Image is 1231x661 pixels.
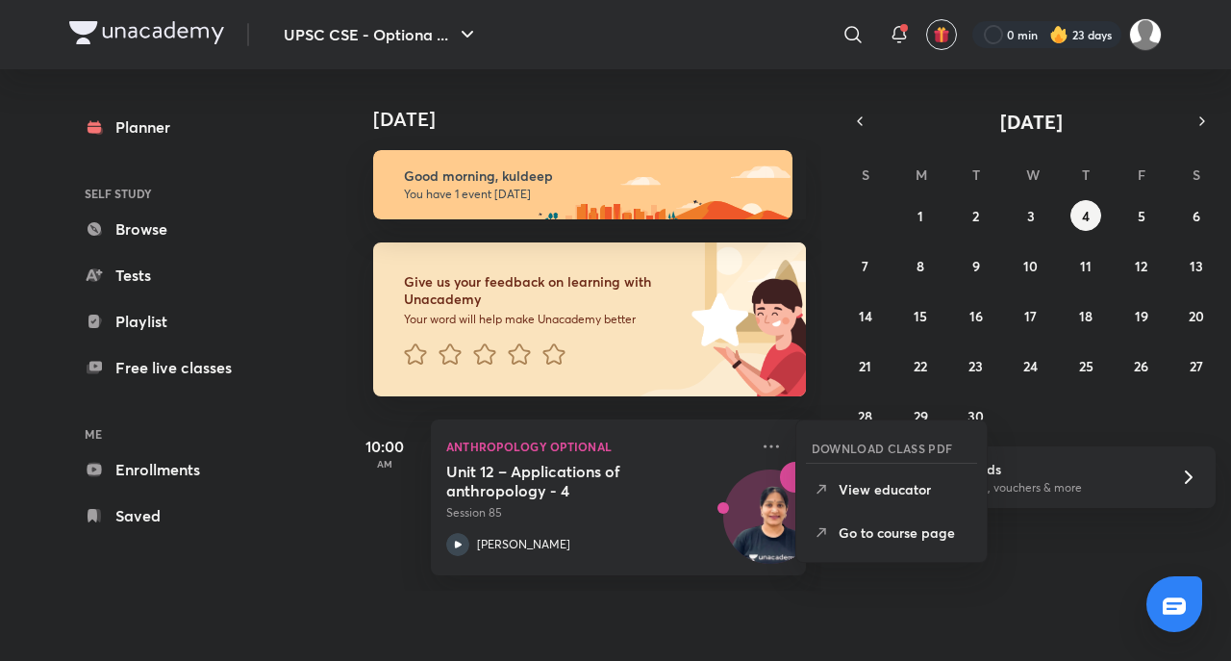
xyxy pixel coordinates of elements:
[1016,250,1046,281] button: September 10, 2025
[905,350,936,381] button: September 22, 2025
[967,407,984,425] abbr: September 30, 2025
[905,300,936,331] button: September 15, 2025
[1026,165,1040,184] abbr: Wednesday
[1138,165,1145,184] abbr: Friday
[346,435,423,458] h5: 10:00
[1181,250,1212,281] button: September 13, 2025
[917,257,924,275] abbr: September 8, 2025
[905,250,936,281] button: September 8, 2025
[1193,165,1200,184] abbr: Saturday
[1049,25,1068,44] img: streak
[1070,350,1101,381] button: September 25, 2025
[920,479,1157,496] p: Win a laptop, vouchers & more
[850,400,881,431] button: September 28, 2025
[1070,250,1101,281] button: September 11, 2025
[926,19,957,50] button: avatar
[373,108,825,131] h4: [DATE]
[1070,300,1101,331] button: September 18, 2025
[1082,207,1090,225] abbr: September 4, 2025
[1193,207,1200,225] abbr: September 6, 2025
[1126,250,1157,281] button: September 12, 2025
[972,165,980,184] abbr: Tuesday
[626,242,806,396] img: feedback_image
[1135,307,1148,325] abbr: September 19, 2025
[69,256,292,294] a: Tests
[1080,257,1092,275] abbr: September 11, 2025
[1024,307,1037,325] abbr: September 17, 2025
[1135,257,1147,275] abbr: September 12, 2025
[69,210,292,248] a: Browse
[972,207,979,225] abbr: September 2, 2025
[850,350,881,381] button: September 21, 2025
[1079,357,1093,375] abbr: September 25, 2025
[914,357,927,375] abbr: September 22, 2025
[1000,109,1063,135] span: [DATE]
[446,435,748,458] p: Anthropology Optional
[404,187,775,202] p: You have 1 event [DATE]
[916,165,927,184] abbr: Monday
[1023,357,1038,375] abbr: September 24, 2025
[862,257,868,275] abbr: September 7, 2025
[858,407,872,425] abbr: September 28, 2025
[724,480,816,572] img: Avatar
[873,108,1189,135] button: [DATE]
[1190,257,1203,275] abbr: September 13, 2025
[839,522,971,543] p: Go to course page
[961,300,992,331] button: September 16, 2025
[920,459,1157,479] h6: Refer friends
[1016,200,1046,231] button: September 3, 2025
[69,302,292,341] a: Playlist
[69,21,224,44] img: Company Logo
[850,250,881,281] button: September 7, 2025
[69,108,292,146] a: Planner
[1190,357,1203,375] abbr: September 27, 2025
[69,418,292,450] h6: ME
[972,257,980,275] abbr: September 9, 2025
[1189,307,1204,325] abbr: September 20, 2025
[1181,350,1212,381] button: September 27, 2025
[1126,200,1157,231] button: September 5, 2025
[69,496,292,535] a: Saved
[69,348,292,387] a: Free live classes
[905,200,936,231] button: September 1, 2025
[961,350,992,381] button: September 23, 2025
[968,357,983,375] abbr: September 23, 2025
[969,307,983,325] abbr: September 16, 2025
[69,177,292,210] h6: SELF STUDY
[446,504,748,521] p: Session 85
[859,357,871,375] abbr: September 21, 2025
[404,312,685,327] p: Your word will help make Unacademy better
[1016,300,1046,331] button: September 17, 2025
[1134,357,1148,375] abbr: September 26, 2025
[1181,200,1212,231] button: September 6, 2025
[914,407,928,425] abbr: September 29, 2025
[905,400,936,431] button: September 29, 2025
[812,440,953,457] h6: DOWNLOAD CLASS PDF
[373,150,792,219] img: morning
[961,400,992,431] button: September 30, 2025
[839,479,971,499] p: View educator
[850,300,881,331] button: September 14, 2025
[961,200,992,231] button: September 2, 2025
[1181,300,1212,331] button: September 20, 2025
[404,167,775,185] h6: Good morning, kuldeep
[917,207,923,225] abbr: September 1, 2025
[862,165,869,184] abbr: Sunday
[961,250,992,281] button: September 9, 2025
[446,462,686,500] h5: Unit 12 – Applications of anthropology - 4
[1126,350,1157,381] button: September 26, 2025
[69,21,224,49] a: Company Logo
[272,15,490,54] button: UPSC CSE - Optiona ...
[1126,300,1157,331] button: September 19, 2025
[914,307,927,325] abbr: September 15, 2025
[933,26,950,43] img: avatar
[1138,207,1145,225] abbr: September 5, 2025
[1079,307,1093,325] abbr: September 18, 2025
[1016,350,1046,381] button: September 24, 2025
[1027,207,1035,225] abbr: September 3, 2025
[1082,165,1090,184] abbr: Thursday
[859,307,872,325] abbr: September 14, 2025
[346,458,423,470] p: AM
[69,450,292,489] a: Enrollments
[477,536,570,553] p: [PERSON_NAME]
